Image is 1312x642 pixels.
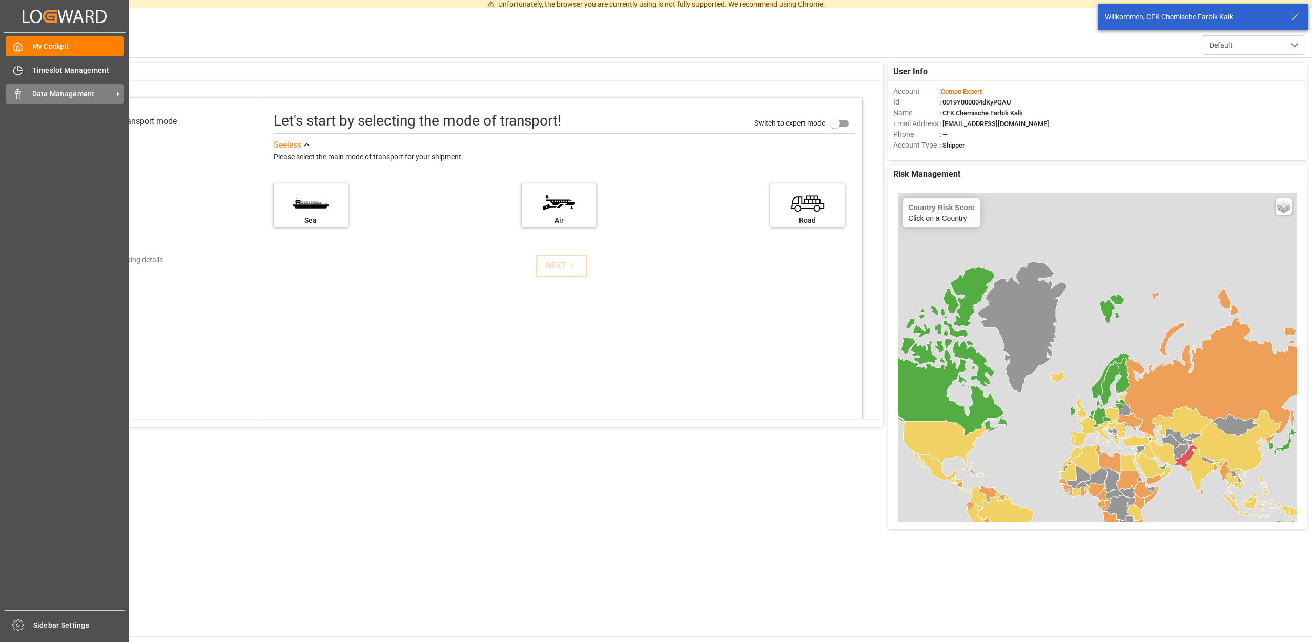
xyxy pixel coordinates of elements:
[1105,12,1281,23] div: Willkommen, CFK Chemische Farbik Kalk
[893,97,939,108] span: Id
[939,120,1049,128] span: : [EMAIL_ADDRESS][DOMAIN_NAME]
[279,215,343,226] div: Sea
[546,260,577,272] div: NEXT
[939,109,1023,117] span: : CFK Chemische Farbik Kalk
[893,86,939,97] span: Account
[32,89,113,99] span: Data Management
[754,119,825,127] span: Switch to expert mode
[939,141,965,149] span: : Shipper
[893,129,939,140] span: Phone
[939,98,1011,106] span: : 0019Y000004dKyPQAU
[893,140,939,151] span: Account Type
[908,203,975,212] h4: Country Risk Score
[97,115,177,128] div: Select transport mode
[536,255,587,277] button: NEXT
[6,60,124,80] a: Timeslot Management
[274,151,855,163] div: Please select the main mode of transport for your shipment.
[939,131,948,138] span: : —
[939,88,982,95] span: :
[527,215,591,226] div: Air
[908,203,975,222] div: Click on a Country
[99,255,163,265] div: Add shipping details
[1209,40,1233,51] span: Default
[893,168,960,180] span: Risk Management
[32,41,124,52] span: My Cockpit
[32,65,124,76] span: Timeslot Management
[274,139,301,151] div: See less
[893,108,939,118] span: Name
[1276,198,1292,215] a: Layers
[33,620,125,631] span: Sidebar Settings
[1202,35,1304,55] button: open menu
[893,66,928,78] span: User Info
[775,215,839,226] div: Road
[941,88,982,95] span: Compo Expert
[893,118,939,129] span: Email Address
[6,36,124,56] a: My Cockpit
[274,110,561,132] div: Let's start by selecting the mode of transport!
